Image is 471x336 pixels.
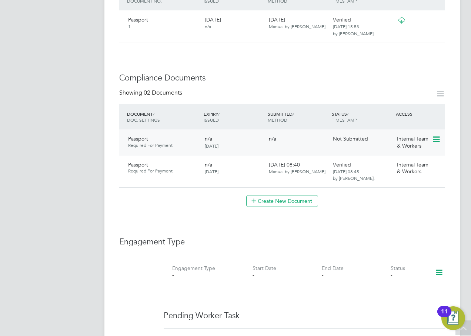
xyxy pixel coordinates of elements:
div: ACCESS [394,107,445,121]
label: Start Date [253,265,276,271]
div: [DATE] [266,13,330,33]
span: Verified [333,161,351,168]
div: [DATE] [202,13,266,33]
div: SUBMITTED [266,107,330,126]
span: [DATE] [205,168,218,174]
h3: Engagement Type [119,237,445,247]
span: Verified [333,16,351,23]
button: Create New Document [246,195,318,207]
span: TIMESTAMP [332,117,357,123]
span: [DATE] 08:40 [269,161,327,175]
h3: Pending Worker Task [164,310,445,321]
span: Manual by [PERSON_NAME]. [269,23,327,29]
span: n/a [205,23,211,29]
span: [DATE] 15:53 [333,23,359,29]
span: n/a [205,161,212,168]
span: / [293,111,294,117]
span: / [153,111,154,117]
label: Status [391,265,405,271]
span: Required For Payment [128,168,199,174]
span: n/a [205,135,212,142]
div: Passport [125,13,202,33]
div: Showing [119,89,184,97]
span: METHOD [268,117,287,123]
div: EXPIRY [202,107,266,126]
span: by [PERSON_NAME]. [333,30,375,36]
span: Manual by [PERSON_NAME]. [269,168,327,174]
h3: Compliance Documents [119,73,445,83]
span: Passport [128,135,148,142]
span: n/a [269,135,276,142]
span: 1 [128,23,131,29]
span: [DATE] 08:45 by [PERSON_NAME]. [333,168,375,181]
label: Engagement Type [172,265,215,271]
span: Required For Payment [128,142,199,148]
span: [DATE] [205,143,218,149]
div: DOCUMENT [125,107,202,126]
span: / [347,111,348,117]
span: / [218,111,220,117]
span: DOC. SETTINGS [127,117,160,123]
div: STATUS [330,107,394,126]
div: - [322,271,391,278]
span: Internal Team & Workers [397,135,428,149]
div: - [172,271,241,278]
span: Passport [128,161,148,168]
span: Not Submitted [333,135,368,142]
label: End Date [322,265,344,271]
div: - [253,271,321,278]
div: 11 [441,312,448,321]
div: - [391,271,425,278]
span: Internal Team & Workers [397,161,428,175]
button: Open Resource Center, 11 new notifications [441,306,465,330]
span: 02 Documents [144,89,182,96]
span: ISSUED [204,117,219,123]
